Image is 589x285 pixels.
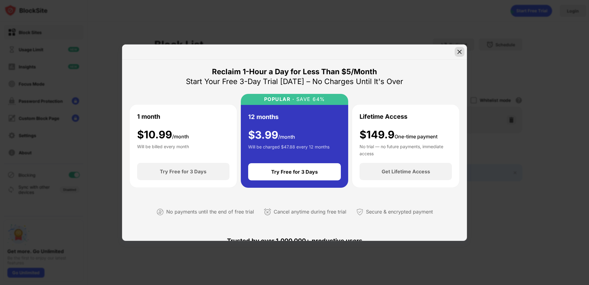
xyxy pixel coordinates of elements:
[137,112,160,121] div: 1 month
[172,133,189,140] span: /month
[160,168,206,175] div: Try Free for 3 Days
[186,77,403,87] div: Start Your Free 3-Day Trial [DATE] – No Charges Until It's Over
[248,112,279,121] div: 12 months
[360,112,407,121] div: Lifetime Access
[137,143,189,156] div: Will be billed every month
[294,96,325,102] div: SAVE 64%
[366,207,433,216] div: Secure & encrypted payment
[248,144,329,156] div: Will be charged $47.88 every 12 months
[264,96,294,102] div: POPULAR ·
[156,208,164,216] img: not-paying
[212,67,377,77] div: Reclaim 1-Hour a Day for Less Than $5/Month
[129,226,460,256] div: Trusted by over 1,000,000+ productive users
[274,207,346,216] div: Cancel anytime during free trial
[166,207,254,216] div: No payments until the end of free trial
[271,169,318,175] div: Try Free for 3 Days
[248,129,295,141] div: $ 3.99
[278,134,295,140] span: /month
[360,143,452,156] div: No trial — no future payments, immediate access
[395,133,437,140] span: One-time payment
[382,168,430,175] div: Get Lifetime Access
[137,129,189,141] div: $ 10.99
[356,208,364,216] img: secured-payment
[264,208,271,216] img: cancel-anytime
[360,129,437,141] div: $149.9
